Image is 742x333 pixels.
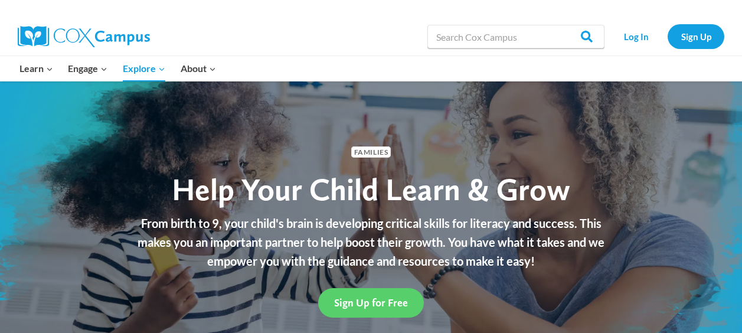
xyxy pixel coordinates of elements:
span: Learn [19,61,53,76]
nav: Primary Navigation [12,56,223,81]
span: Explore [123,61,165,76]
a: Sign Up for Free [318,288,424,317]
span: About [181,61,216,76]
span: Families [351,146,391,158]
nav: Secondary Navigation [610,24,724,48]
a: Sign Up [668,24,724,48]
a: Log In [610,24,662,48]
span: Help Your Child Learn & Grow [172,171,570,208]
p: From birth to 9, your child's brain is developing critical skills for literacy and success. This ... [132,214,610,270]
img: Cox Campus [18,26,150,47]
span: Sign Up for Free [334,296,408,309]
span: Engage [68,61,107,76]
input: Search Cox Campus [427,25,604,48]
